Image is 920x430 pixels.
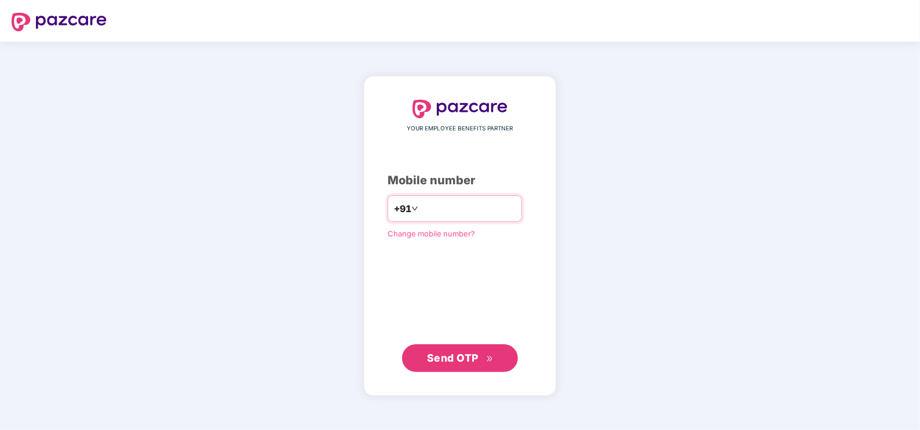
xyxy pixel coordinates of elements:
[388,172,532,190] div: Mobile number
[412,100,508,118] img: logo
[402,344,518,372] button: Send OTPdouble-right
[12,13,107,31] img: logo
[427,352,479,364] span: Send OTP
[388,229,475,238] a: Change mobile number?
[486,355,494,363] span: double-right
[394,202,411,216] span: +91
[407,124,513,133] span: YOUR EMPLOYEE BENEFITS PARTNER
[411,205,418,212] span: down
